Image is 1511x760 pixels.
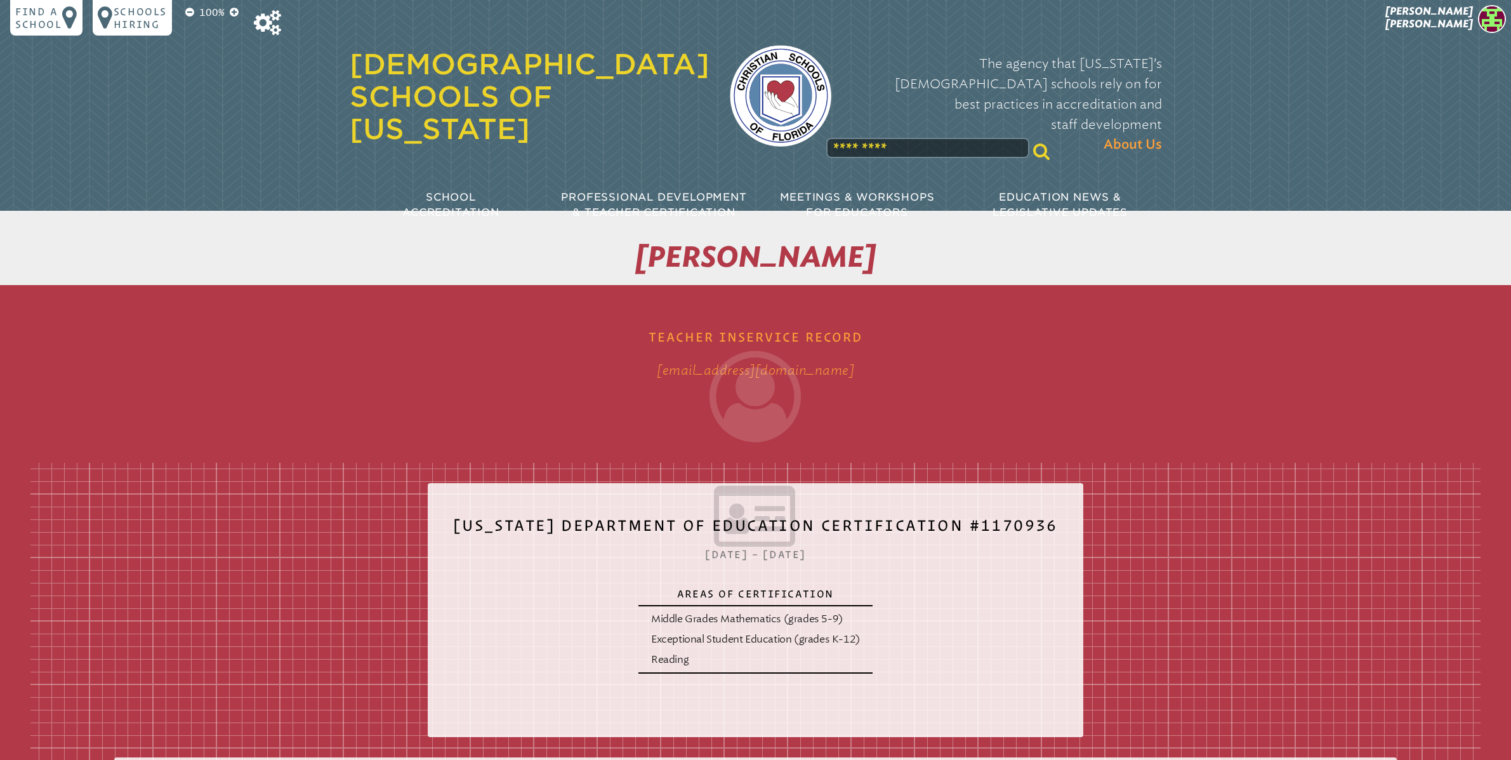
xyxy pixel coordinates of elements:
[1104,135,1162,155] span: About Us
[651,652,860,667] p: Reading
[114,5,167,30] p: Schools Hiring
[635,240,876,274] span: [PERSON_NAME]
[993,191,1128,218] span: Education News & Legislative Updates
[453,509,1058,552] h2: [US_STATE] Department of Education Certification #1170936
[1385,5,1473,30] span: [PERSON_NAME] [PERSON_NAME]
[430,321,1082,443] h1: Teacher Inservice Record
[350,48,709,145] a: [DEMOGRAPHIC_DATA] Schools of [US_STATE]
[15,5,62,30] p: Find a school
[780,191,935,218] span: Meetings & Workshops for Educators
[402,191,499,218] span: School Accreditation
[197,5,227,20] p: 100%
[1478,5,1506,33] img: 0bbf8eee369ea1767a7baf293491133e
[561,191,746,218] span: Professional Development & Teacher Certification
[651,611,860,627] p: Middle Grades Mathematics (grades 5-9)
[852,53,1162,155] p: The agency that [US_STATE]’s [DEMOGRAPHIC_DATA] schools rely on for best practices in accreditati...
[651,587,860,600] p: Areas of Certification
[705,549,806,560] span: [DATE] – [DATE]
[651,632,860,647] p: Exceptional Student Education (grades K-12)
[730,45,831,147] img: csf-logo-web-colors.png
